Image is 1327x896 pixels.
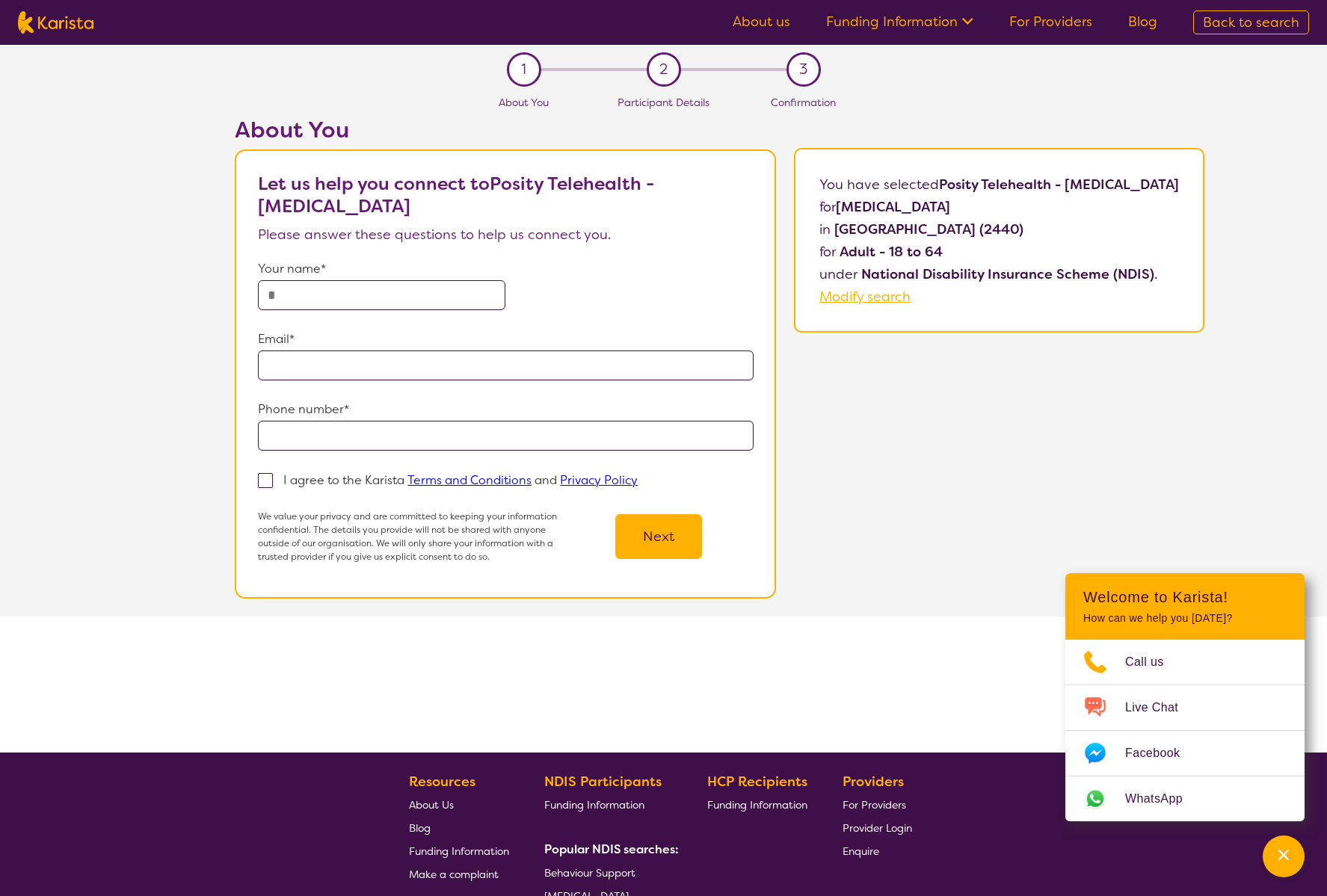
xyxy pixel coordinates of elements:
b: Providers [843,773,904,791]
span: Provider Login [843,821,912,835]
b: Adult - 18 to 64 [840,243,943,261]
span: 3 [799,58,807,81]
b: Resources [409,773,475,791]
p: You have selected [819,173,1179,308]
a: Blog [409,816,509,839]
span: Call us [1125,651,1182,673]
a: Funding Information [544,793,673,816]
button: Next [615,514,702,559]
span: Blog [409,821,431,835]
span: Funding Information [707,798,807,812]
span: WhatsApp [1125,788,1201,810]
span: Make a complaint [409,868,499,881]
a: Web link opens in a new tab. [1065,776,1305,821]
span: Facebook [1125,742,1198,764]
p: in [819,218,1179,241]
a: Provider Login [843,816,912,839]
p: Phone number* [258,398,753,421]
a: About us [733,13,790,31]
a: Funding Information [707,793,807,816]
p: How can we help you [DATE]? [1083,612,1287,625]
img: Karista logo [18,11,93,34]
p: Please answer these questions to help us connect you. [258,223,753,246]
span: About You [499,96,549,109]
span: Live Chat [1125,696,1196,719]
a: About Us [409,793,509,816]
a: Privacy Policy [560,472,638,488]
a: Enquire [843,839,912,862]
span: Enquire [843,844,879,858]
a: Back to search [1193,10,1309,34]
b: Posity Telehealth - [MEDICAL_DATA] [939,176,1179,194]
a: Funding Information [409,839,509,862]
p: We value your privacy and are committed to keeping your information confidential. The details you... [258,510,564,563]
b: [GEOGRAPHIC_DATA] (2440) [834,220,1023,238]
button: Channel Menu [1263,835,1305,877]
a: Make a complaint [409,862,509,886]
p: for [819,241,1179,263]
span: Funding Information [409,844,509,858]
span: Confirmation [771,96,836,109]
span: 2 [659,58,668,81]
b: Popular NDIS searches: [544,841,679,857]
span: Back to search [1203,13,1299,31]
a: Modify search [819,288,911,306]
span: About Us [409,798,454,812]
b: HCP Recipients [707,773,807,791]
h2: About You [235,117,776,143]
a: Blog [1128,13,1157,31]
b: NDIS Participants [544,773,662,791]
p: Email* [258,328,753,350]
p: for [819,196,1179,218]
span: For Providers [843,798,906,812]
a: Terms and Conditions [407,472,532,488]
p: Your name* [258,258,753,280]
a: Behaviour Support [544,861,673,884]
div: Channel Menu [1065,573,1305,821]
a: For Providers [843,793,912,816]
span: Funding Information [544,798,644,812]
a: For Providers [1009,13,1092,31]
ul: Choose channel [1065,640,1305,821]
b: [MEDICAL_DATA] [836,198,950,216]
b: Let us help you connect to Posity Telehealth - [MEDICAL_DATA] [258,172,654,218]
span: 1 [521,58,526,81]
p: under . [819,263,1179,285]
b: National Disability Insurance Scheme (NDIS) [861,265,1154,283]
a: Funding Information [826,13,973,31]
span: Behaviour Support [544,866,635,880]
p: I agree to the Karista and [283,472,638,488]
span: Participant Details [618,96,709,109]
h2: Welcome to Karista! [1083,588,1287,606]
